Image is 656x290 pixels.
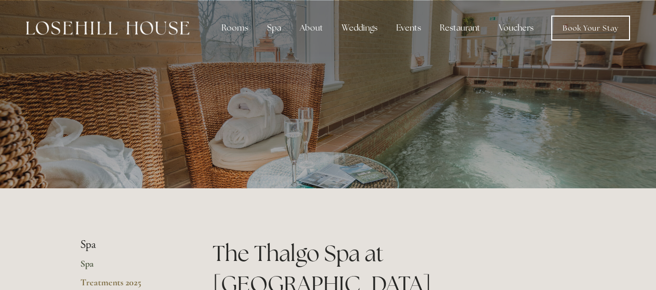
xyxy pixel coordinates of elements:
div: Weddings [333,18,386,38]
a: Vouchers [491,18,542,38]
div: Events [388,18,429,38]
a: Book Your Stay [551,16,630,40]
img: Losehill House [26,21,189,35]
a: Spa [80,258,179,277]
li: Spa [80,238,179,252]
div: Spa [259,18,289,38]
div: Rooms [213,18,257,38]
div: Restaurant [431,18,488,38]
div: About [291,18,331,38]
